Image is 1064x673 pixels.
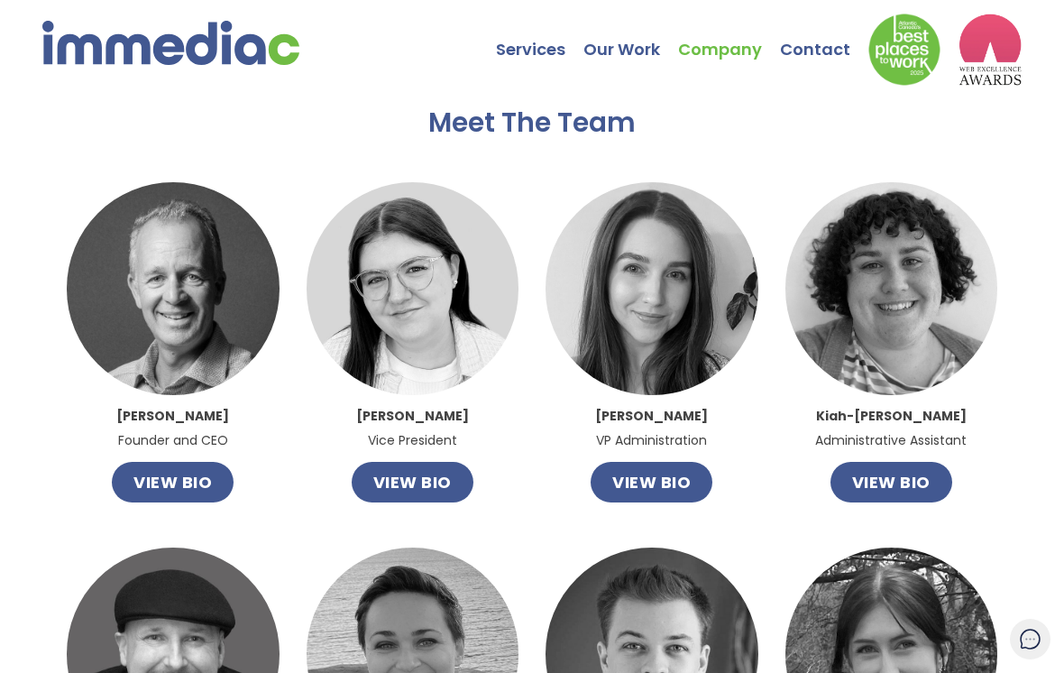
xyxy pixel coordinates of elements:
[959,14,1022,86] img: logo2_wea_nobg.webp
[356,404,469,453] p: Vice President
[67,182,280,395] img: John.jpg
[112,462,234,502] button: VIEW BIO
[546,182,758,395] img: Alley.jpg
[815,404,967,453] p: Administrative Assistant
[428,108,636,137] h2: Meet The Team
[307,182,519,395] img: Catlin.jpg
[780,5,868,68] a: Contact
[595,407,708,425] strong: [PERSON_NAME]
[352,462,473,502] button: VIEW BIO
[356,407,469,425] strong: [PERSON_NAME]
[583,5,678,68] a: Our Work
[595,404,708,453] p: VP Administration
[591,462,712,502] button: VIEW BIO
[116,404,229,453] p: Founder and CEO
[868,14,940,86] img: Down
[816,407,967,425] strong: Kiah-[PERSON_NAME]
[496,5,583,68] a: Services
[785,182,998,395] img: imageedit_1_9466638877.jpg
[116,407,229,425] strong: [PERSON_NAME]
[42,21,299,65] img: immediac
[830,462,952,502] button: VIEW BIO
[678,5,780,68] a: Company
